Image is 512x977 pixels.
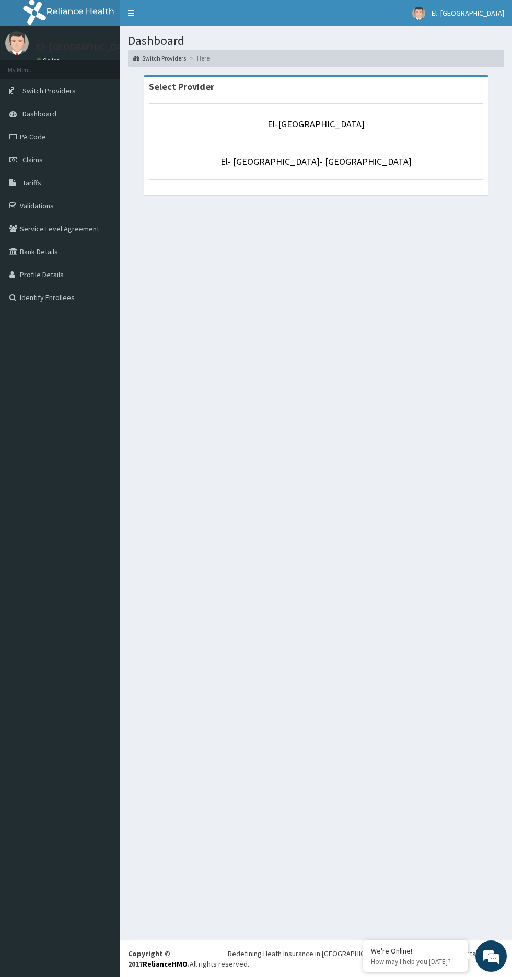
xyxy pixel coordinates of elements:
[187,54,210,63] li: Here
[128,949,190,969] strong: Copyright © 2017 .
[432,8,504,18] span: El- [GEOGRAPHIC_DATA]
[22,178,41,187] span: Tariffs
[133,54,186,63] a: Switch Providers
[120,940,512,977] footer: All rights reserved.
[267,118,365,130] a: El-[GEOGRAPHIC_DATA]
[5,31,29,55] img: User Image
[37,57,62,64] a: Online
[19,52,42,78] img: d_794563401_company_1708531726252_794563401
[22,109,56,118] span: Dashboard
[371,957,460,966] p: How may I help you today?
[220,156,412,168] a: El- [GEOGRAPHIC_DATA]- [GEOGRAPHIC_DATA]
[412,7,425,20] img: User Image
[228,948,504,959] div: Redefining Heath Insurance in [GEOGRAPHIC_DATA] using Telemedicine and Data Science!
[128,34,504,47] h1: Dashboard
[22,155,43,164] span: Claims
[371,946,460,956] div: We're Online!
[149,80,214,92] strong: Select Provider
[143,959,188,969] a: RelianceHMO
[22,86,76,96] span: Switch Providers
[37,42,135,52] p: El- [GEOGRAPHIC_DATA]
[5,285,199,321] textarea: Type your message and hit 'Enter'
[54,58,176,72] div: Chat with us now
[61,132,144,237] span: We're online!
[171,5,196,30] div: Minimize live chat window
